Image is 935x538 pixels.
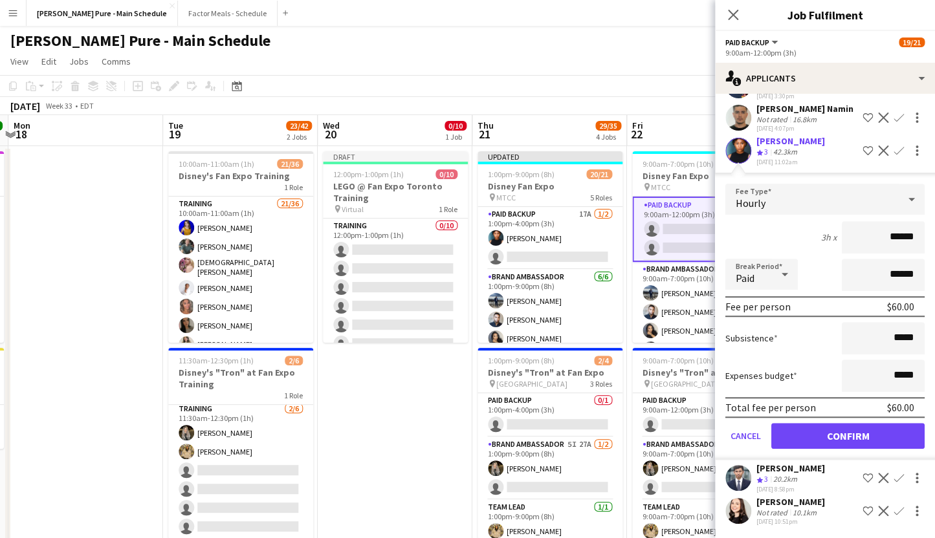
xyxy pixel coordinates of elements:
span: 2/4 [594,356,612,365]
div: 9:00am-12:00pm (3h) [725,48,925,58]
span: 11:30am-12:30pm (1h) [179,356,254,365]
button: Factor Meals - Schedule [178,1,278,26]
span: Wed [323,120,340,131]
span: 0/10 [445,121,467,131]
span: 20/21 [586,169,612,179]
span: 23/42 [286,121,312,131]
div: 16.8km [790,114,819,124]
span: 5 Roles [590,193,612,202]
span: 20 [321,127,340,142]
div: Draft [323,151,468,162]
button: Confirm [771,423,925,449]
span: Paid [736,272,754,285]
span: 22 [630,127,643,142]
div: [PERSON_NAME] Namin [756,103,853,114]
span: 1:00pm-9:00pm (8h) [488,356,555,365]
app-card-role: Brand Ambassador6/61:00pm-9:00pm (8h)[PERSON_NAME][PERSON_NAME][PERSON_NAME] [478,270,622,407]
div: 4 Jobs [596,132,621,142]
span: 10:00am-11:00am (1h) [179,159,254,169]
span: 1:00pm-9:00pm (8h) [488,169,555,179]
div: 42.3km [771,147,800,158]
span: MTCC [496,193,516,202]
button: Paid Backup [725,38,780,47]
app-card-role: Paid Backup17A1/21:00pm-4:00pm (3h)[PERSON_NAME] [478,207,622,270]
div: Total fee per person [725,401,816,414]
span: MTCC [651,182,670,192]
a: Jobs [64,53,94,70]
button: [PERSON_NAME] Pure - Main Schedule [27,1,178,26]
div: [PERSON_NAME] [756,135,825,147]
span: Comms [102,56,131,67]
div: [DATE] [10,100,40,113]
span: 12:00pm-1:00pm (1h) [333,169,404,179]
span: 3 Roles [590,379,612,389]
span: 21 [476,127,494,142]
app-card-role: Paid Backup0/19:00am-12:00pm (3h) [632,393,777,437]
div: $60.00 [887,300,914,313]
app-card-role: Brand Ambassador2I21A1/29:00am-7:00pm (10h)[PERSON_NAME] [632,437,777,500]
span: Fri [632,120,643,131]
div: $60.00 [887,401,914,414]
h3: Disney's "Tron" at Fan Expo [478,367,622,378]
span: Thu [478,120,494,131]
app-job-card: 9:00am-7:00pm (10h)19/21Disney Fan Expo MTCC5 RolesPaid Backup18A0/29:00am-12:00pm (3h) Brand Amb... [632,151,777,343]
div: [PERSON_NAME] [756,496,825,508]
div: 3h x [821,231,837,243]
app-card-role: Training0/1012:00pm-1:00pm (1h) [323,219,468,431]
app-job-card: Updated1:00pm-9:00pm (8h)20/21Disney Fan Expo MTCC5 RolesPaid Backup17A1/21:00pm-4:00pm (3h)[PERS... [478,151,622,343]
span: Week 33 [43,101,75,111]
h3: Disney's "Tron" at Fan Expo [632,367,777,378]
h3: LEGO @ Fan Expo Toronto Training [323,180,468,204]
app-card-role: Brand Ambassador5I27A1/21:00pm-9:00pm (8h)[PERSON_NAME] [478,437,622,500]
span: 1 Role [284,391,303,400]
h3: Job Fulfilment [715,6,935,23]
app-card-role: Paid Backup0/11:00pm-4:00pm (3h) [478,393,622,437]
div: 1 Job [445,132,466,142]
div: EDT [80,101,94,111]
span: 18 [12,127,30,142]
span: Hourly [736,197,765,210]
span: 2/6 [285,356,303,365]
span: Tue [168,120,183,131]
div: 20.2km [771,474,800,485]
div: [DATE] 3:30pm [756,92,825,100]
h3: Disney's Fan Expo Training [168,170,313,182]
div: Updated [478,151,622,162]
span: 1 Role [284,182,303,192]
app-job-card: Draft12:00pm-1:00pm (1h)0/10LEGO @ Fan Expo Toronto Training Virtual1 RoleTraining0/1012:00pm-1:0... [323,151,468,343]
a: View [5,53,34,70]
span: [GEOGRAPHIC_DATA] [496,379,567,389]
div: 10.1km [790,508,819,517]
span: 9:00am-7:00pm (10h) [643,159,714,169]
h1: [PERSON_NAME] Pure - Main Schedule [10,31,270,50]
div: [DATE] 8:58pm [756,485,825,493]
span: [GEOGRAPHIC_DATA] [651,379,722,389]
app-card-role: Brand Ambassador6/69:00am-7:00pm (10h)[PERSON_NAME][PERSON_NAME][PERSON_NAME] [632,262,777,400]
span: Jobs [69,56,89,67]
div: Not rated [756,508,790,517]
app-job-card: 10:00am-11:00am (1h)21/36Disney's Fan Expo Training1 RoleTraining21/3610:00am-11:00am (1h)[PERSON... [168,151,313,343]
label: Expenses budget [725,370,797,382]
span: 0/10 [435,169,457,179]
div: Not rated [756,114,790,124]
h3: Disney's "Tron" at Fan Expo Training [168,367,313,390]
label: Subsistence [725,332,778,344]
h3: Disney Fan Expo [478,180,622,192]
div: [DATE] 11:02am [756,158,825,166]
span: 3 [764,474,768,484]
div: [DATE] 10:51pm [756,517,825,526]
span: 1 Role [439,204,457,214]
div: 2 Jobs [287,132,311,142]
h3: Disney Fan Expo [632,170,777,182]
span: 29/35 [595,121,621,131]
span: 3 [764,147,768,156]
span: 19 [166,127,183,142]
button: Cancel [725,423,766,449]
app-card-role: Paid Backup18A0/29:00am-12:00pm (3h) [632,197,777,262]
span: 9:00am-7:00pm (10h) [643,356,714,365]
div: Applicants [715,63,935,94]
